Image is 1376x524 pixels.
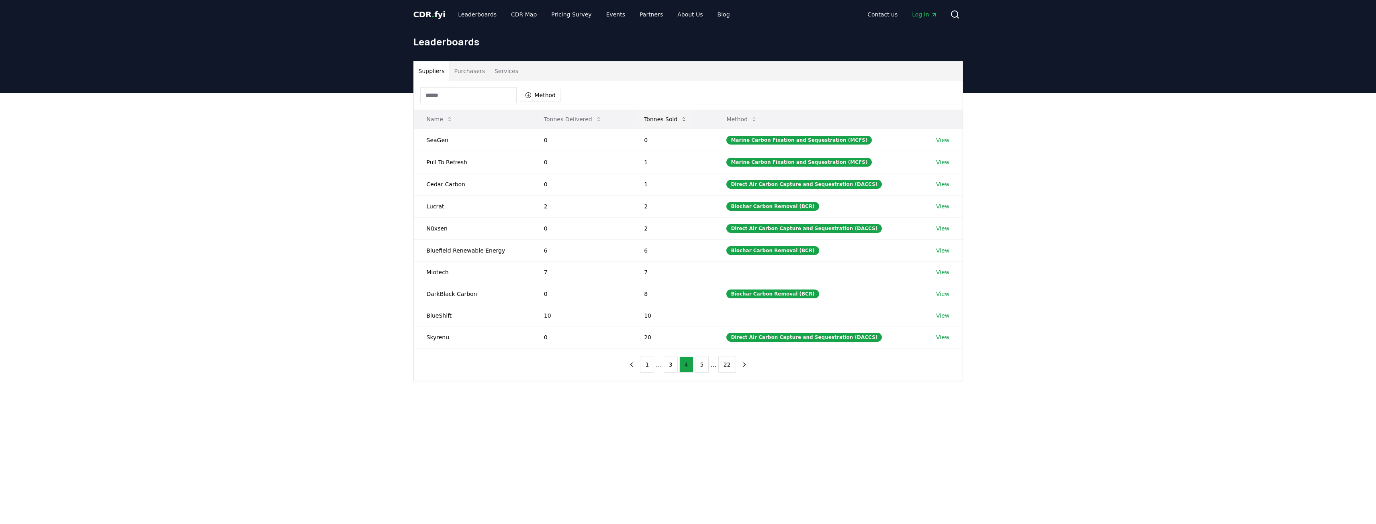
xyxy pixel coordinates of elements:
button: next page [738,357,751,373]
button: 1 [640,357,654,373]
a: Pricing Survey [545,7,598,22]
a: CDR Map [505,7,543,22]
button: 4 [679,357,693,373]
td: SeaGen [414,129,531,151]
a: View [936,312,949,320]
td: 0 [531,283,631,305]
td: Bluefield Renewable Energy [414,239,531,261]
td: 8 [631,283,714,305]
button: previous page [625,357,638,373]
a: Log in [906,7,943,22]
span: . [431,10,434,19]
nav: Main [452,7,736,22]
div: Marine Carbon Fixation and Sequestration (MCFS) [726,158,872,167]
td: BlueShift [414,305,531,326]
div: Marine Carbon Fixation and Sequestration (MCFS) [726,136,872,145]
td: 7 [531,261,631,283]
div: Direct Air Carbon Capture and Sequestration (DACCS) [726,333,882,342]
li: ... [656,360,662,369]
td: 10 [631,305,714,326]
nav: Main [861,7,943,22]
td: 20 [631,326,714,348]
a: About Us [671,7,709,22]
a: Partners [633,7,669,22]
a: View [936,158,949,166]
td: 10 [531,305,631,326]
button: 5 [695,357,709,373]
button: Services [490,61,523,81]
button: 3 [664,357,678,373]
div: Direct Air Carbon Capture and Sequestration (DACCS) [726,224,882,233]
td: 0 [531,217,631,239]
a: Contact us [861,7,904,22]
td: Miotech [414,261,531,283]
td: 6 [531,239,631,261]
td: 7 [631,261,714,283]
a: View [936,290,949,298]
a: Blog [711,7,736,22]
div: Biochar Carbon Removal (BCR) [726,246,819,255]
td: 0 [531,326,631,348]
a: Leaderboards [452,7,503,22]
td: Nūxsen [414,217,531,239]
button: Method [520,89,561,102]
span: Log in [912,10,937,18]
h1: Leaderboards [413,35,963,48]
span: CDR fyi [413,10,446,19]
li: ... [710,360,716,369]
a: View [936,333,949,341]
button: Suppliers [414,61,450,81]
a: CDR.fyi [413,9,446,20]
td: 2 [631,217,714,239]
a: View [936,247,949,255]
button: Purchasers [449,61,490,81]
td: 0 [531,173,631,195]
td: 1 [631,151,714,173]
td: Cedar Carbon [414,173,531,195]
div: Biochar Carbon Removal (BCR) [726,202,819,211]
td: 0 [531,129,631,151]
td: 6 [631,239,714,261]
a: View [936,202,949,210]
td: 2 [531,195,631,217]
button: 22 [718,357,736,373]
a: View [936,224,949,232]
a: View [936,136,949,144]
a: View [936,180,949,188]
button: Method [720,111,764,127]
div: Direct Air Carbon Capture and Sequestration (DACCS) [726,180,882,189]
td: 0 [531,151,631,173]
a: Events [600,7,632,22]
td: Lucrat [414,195,531,217]
td: 1 [631,173,714,195]
td: 2 [631,195,714,217]
button: Name [420,111,459,127]
div: Biochar Carbon Removal (BCR) [726,290,819,298]
a: View [936,268,949,276]
td: Skyrenu [414,326,531,348]
button: Tonnes Delivered [538,111,608,127]
td: Pull To Refresh [414,151,531,173]
button: Tonnes Sold [638,111,693,127]
td: 0 [631,129,714,151]
td: DarkBlack Carbon [414,283,531,305]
